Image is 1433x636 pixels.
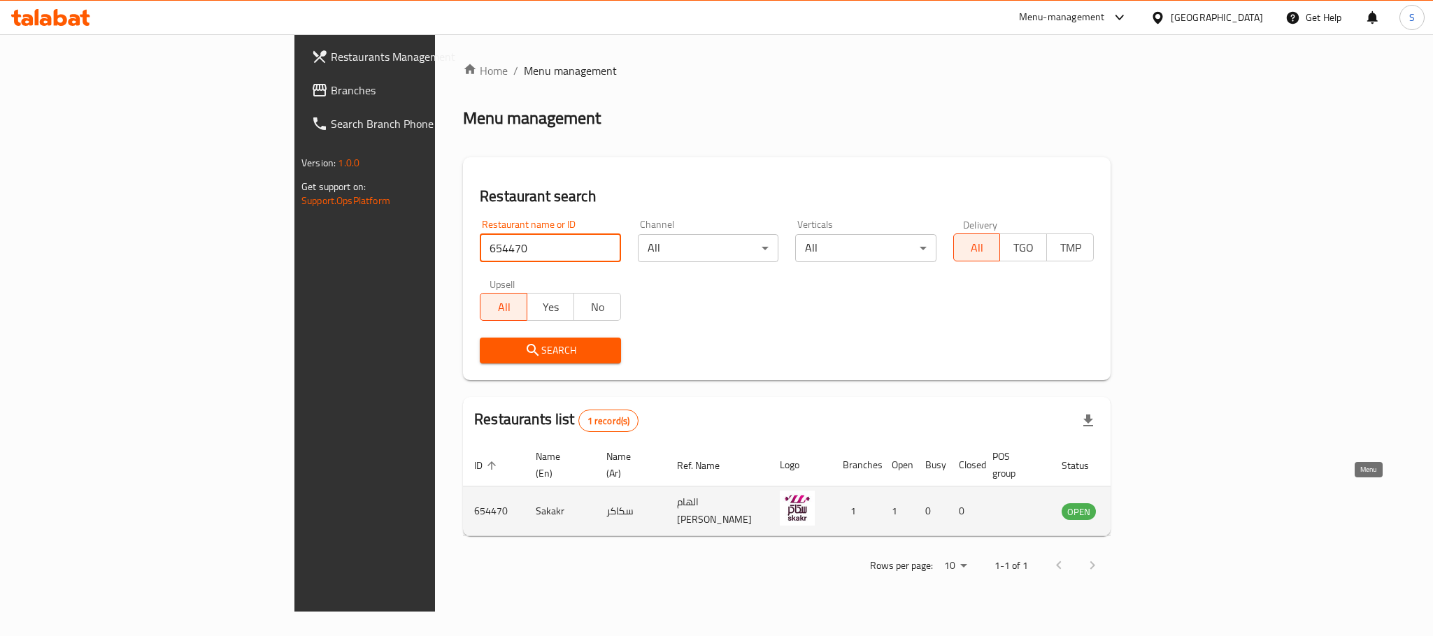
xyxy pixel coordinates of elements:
span: TMP [1053,238,1088,258]
th: Closed [948,444,981,486]
h2: Restaurant search [480,186,1094,207]
span: Version: [301,154,336,172]
span: Search [491,342,609,359]
td: Sakakr [525,486,595,536]
a: Support.OpsPlatform [301,191,390,210]
span: ID [474,457,501,474]
div: Rows per page: [939,556,972,577]
table: enhanced table [463,444,1172,536]
img: Sakakr [780,491,815,526]
button: TGO [999,233,1047,261]
span: All [486,297,522,317]
a: Search Branch Phone [300,107,534,140]
nav: breadcrumb [463,62,1111,79]
span: Get support on: [301,178,366,196]
label: Delivery [963,219,998,229]
button: Yes [527,293,574,321]
button: All [480,293,527,321]
span: Menu management [524,62,617,79]
span: Yes [533,297,569,317]
span: TGO [1006,238,1041,258]
span: POS group [992,448,1034,482]
span: Ref. Name [677,457,738,474]
a: Branches [300,73,534,107]
div: Menu-management [1019,9,1105,26]
th: Busy [914,444,948,486]
h2: Restaurants list [474,409,639,432]
td: 0 [948,486,981,536]
button: Search [480,338,620,363]
div: All [638,234,778,262]
span: 1.0.0 [338,154,359,172]
div: All [795,234,936,262]
span: 1 record(s) [579,414,639,428]
p: 1-1 of 1 [994,557,1028,574]
p: Rows per page: [870,557,933,574]
td: الهام [PERSON_NAME] [666,486,769,536]
th: Branches [832,444,881,486]
span: Name (En) [536,448,578,482]
td: 0 [914,486,948,536]
span: Name (Ar) [606,448,649,482]
button: No [573,293,621,321]
label: Upsell [490,279,515,289]
button: All [953,233,1001,261]
span: All [960,238,995,258]
span: Status [1062,457,1107,474]
div: OPEN [1062,503,1096,520]
span: Restaurants Management [331,48,522,65]
button: TMP [1046,233,1094,261]
span: OPEN [1062,504,1096,520]
div: Export file [1071,404,1105,438]
div: [GEOGRAPHIC_DATA] [1171,10,1263,25]
span: Search Branch Phone [331,115,522,132]
span: Branches [331,82,522,99]
th: Logo [769,444,832,486]
td: 1 [881,486,914,536]
td: 1 [832,486,881,536]
span: No [580,297,615,317]
div: Total records count [578,410,639,432]
th: Open [881,444,914,486]
td: سكاكر [595,486,666,536]
a: Restaurants Management [300,40,534,73]
span: S [1409,10,1415,25]
input: Search for restaurant name or ID.. [480,234,620,262]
